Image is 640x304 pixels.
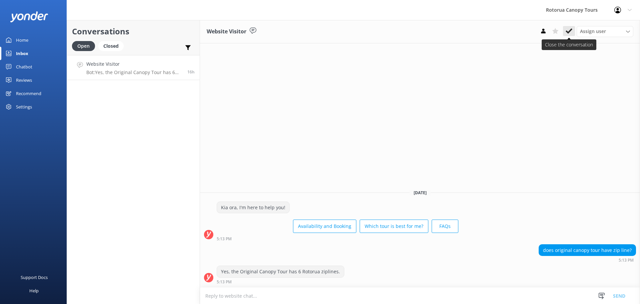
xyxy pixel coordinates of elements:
div: Reviews [16,73,32,87]
div: Inbox [16,47,28,60]
a: Closed [98,42,127,49]
span: [DATE] [410,190,431,196]
div: Recommend [16,87,41,100]
div: Help [29,284,39,297]
div: Closed [98,41,124,51]
div: does original canopy tour have zip line? [539,245,636,256]
div: Settings [16,100,32,113]
img: yonder-white-logo.png [10,11,48,22]
a: Website VisitorBot:Yes, the Original Canopy Tour has 6 Rotorua ziplines.16h [67,55,200,80]
button: Availability and Booking [293,220,356,233]
h4: Website Visitor [86,60,182,68]
div: Aug 24 2025 05:13pm (UTC +12:00) Pacific/Auckland [539,258,636,262]
div: Chatbot [16,60,32,73]
span: Aug 24 2025 05:13pm (UTC +12:00) Pacific/Auckland [187,69,195,75]
h3: Website Visitor [207,27,246,36]
strong: 5:13 PM [619,258,634,262]
strong: 5:13 PM [217,237,232,241]
div: Open [72,41,95,51]
p: Bot: Yes, the Original Canopy Tour has 6 Rotorua ziplines. [86,69,182,75]
div: Assign User [577,26,633,37]
button: FAQs [432,220,458,233]
strong: 5:13 PM [217,280,232,284]
div: Kia ora, I'm here to help you! [217,202,289,213]
div: Aug 24 2025 05:13pm (UTC +12:00) Pacific/Auckland [217,279,344,284]
h2: Conversations [72,25,195,38]
div: Yes, the Original Canopy Tour has 6 Rotorua ziplines. [217,266,344,277]
button: Which tour is best for me? [360,220,428,233]
div: Home [16,33,28,47]
div: Support Docs [21,271,48,284]
div: Aug 24 2025 05:13pm (UTC +12:00) Pacific/Auckland [217,236,458,241]
a: Open [72,42,98,49]
span: Assign user [580,28,606,35]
